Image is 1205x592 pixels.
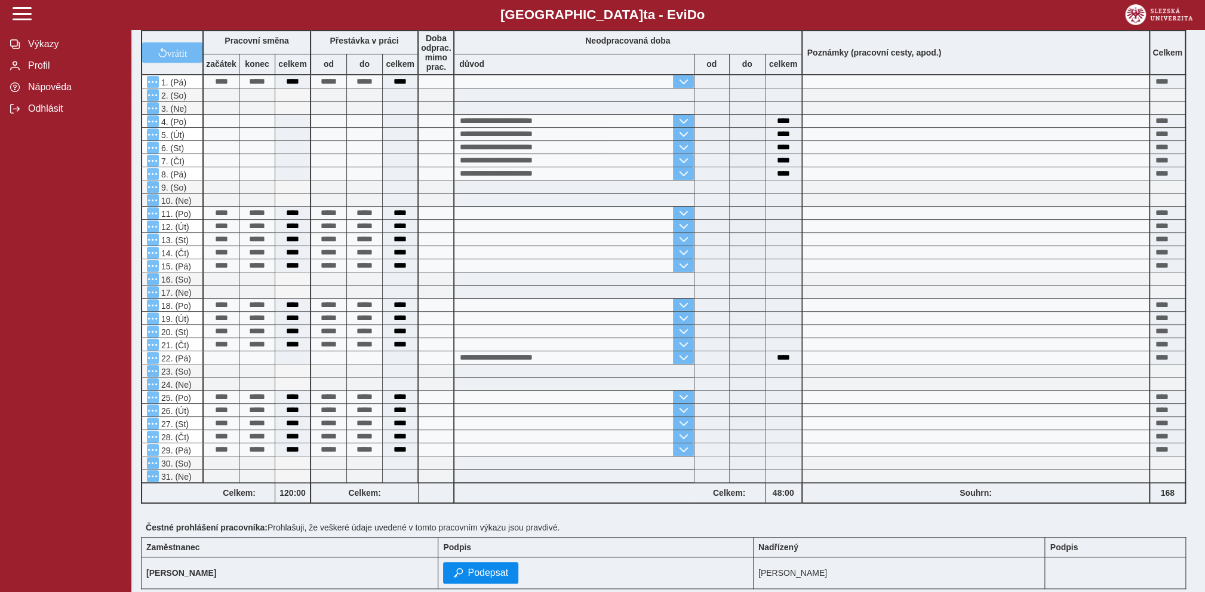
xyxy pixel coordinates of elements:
b: Neodpracovaná doba [585,36,670,45]
span: 26. (Út) [159,406,189,416]
span: 22. (Pá) [159,354,191,363]
span: vrátit [167,48,187,57]
span: 30. (So) [159,459,191,468]
b: 48:00 [766,488,801,498]
button: Menu [147,89,159,101]
button: Menu [147,207,159,219]
button: Menu [147,128,159,140]
span: 6. (St) [159,143,184,153]
span: 9. (So) [159,183,186,192]
b: Podpis [1050,542,1078,552]
b: konec [239,59,275,69]
button: Menu [147,352,159,364]
span: 29. (Pá) [159,446,191,455]
b: celkem [275,59,310,69]
button: Menu [147,247,159,259]
button: Menu [147,404,159,416]
span: 16. (So) [159,275,191,284]
span: 2. (So) [159,91,186,100]
button: Menu [147,457,159,469]
button: Menu [147,418,159,430]
span: Nápověda [24,82,121,93]
span: 13. (St) [159,235,189,245]
button: Menu [147,444,159,456]
button: Menu [147,286,159,298]
b: do [347,59,382,69]
span: 18. (Po) [159,301,191,311]
span: 12. (Út) [159,222,189,232]
b: celkem [766,59,801,69]
button: Menu [147,234,159,246]
button: Menu [147,194,159,206]
b: Celkem: [694,488,765,498]
button: Menu [147,168,159,180]
button: Menu [147,378,159,390]
span: 31. (Ne) [159,472,192,481]
b: celkem [383,59,417,69]
b: Pracovní směna [225,36,288,45]
button: vrátit [142,42,202,63]
span: D [687,7,696,22]
b: Celkem: [311,488,418,498]
span: o [697,7,705,22]
button: Menu [147,260,159,272]
b: 168 [1150,488,1185,498]
b: [GEOGRAPHIC_DATA] a - Evi [36,7,1169,23]
b: Nadřízený [758,542,798,552]
b: Přestávka v práci [330,36,398,45]
span: 3. (Ne) [159,104,187,114]
span: 11. (Po) [159,209,191,219]
span: 14. (Čt) [159,249,189,258]
span: 15. (Pá) [159,262,191,271]
span: 19. (Út) [159,314,189,324]
span: Odhlásit [24,103,121,114]
b: od [311,59,346,69]
b: Čestné prohlášení pracovníka: [146,523,268,532]
span: 4. (Po) [159,117,186,127]
button: Menu [147,220,159,232]
b: od [694,59,729,69]
button: Menu [147,142,159,154]
span: Výkazy [24,39,121,50]
b: Doba odprac. mimo prac. [421,33,451,72]
button: Menu [147,273,159,285]
b: začátek [204,59,239,69]
b: Podpis [443,542,471,552]
button: Menu [147,76,159,88]
b: Celkem [1152,48,1182,57]
span: 23. (So) [159,367,191,376]
div: Prohlašuji, že veškeré údaje uvedené v tomto pracovním výkazu jsou pravdivé. [141,518,1195,537]
span: Podepsat [468,568,508,578]
span: 25. (Po) [159,393,191,403]
button: Menu [147,102,159,114]
button: Menu [147,431,159,443]
span: 17. (Ne) [159,288,192,297]
span: 8. (Pá) [159,170,186,179]
button: Menu [147,299,159,311]
span: 1. (Pá) [159,78,186,87]
button: Menu [147,391,159,403]
button: Menu [147,326,159,338]
b: [PERSON_NAME] [146,568,216,578]
b: důvod [459,59,484,69]
td: [PERSON_NAME] [753,557,1045,589]
span: 20. (St) [159,327,189,337]
img: logo_web_su.png [1125,4,1192,25]
span: 21. (Čt) [159,341,189,350]
b: Celkem: [204,488,275,498]
b: Zaměstnanec [146,542,199,552]
span: 28. (Čt) [159,433,189,442]
b: 120:00 [275,488,310,498]
button: Menu [147,181,159,193]
b: do [730,59,765,69]
b: Poznámky (pracovní cesty, apod.) [803,48,946,57]
button: Menu [147,312,159,324]
button: Menu [147,155,159,167]
span: 24. (Ne) [159,380,192,389]
button: Menu [147,115,159,127]
button: Menu [147,470,159,482]
span: Profil [24,60,121,71]
b: Souhrn: [960,488,992,498]
button: Menu [147,339,159,351]
button: Menu [147,365,159,377]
